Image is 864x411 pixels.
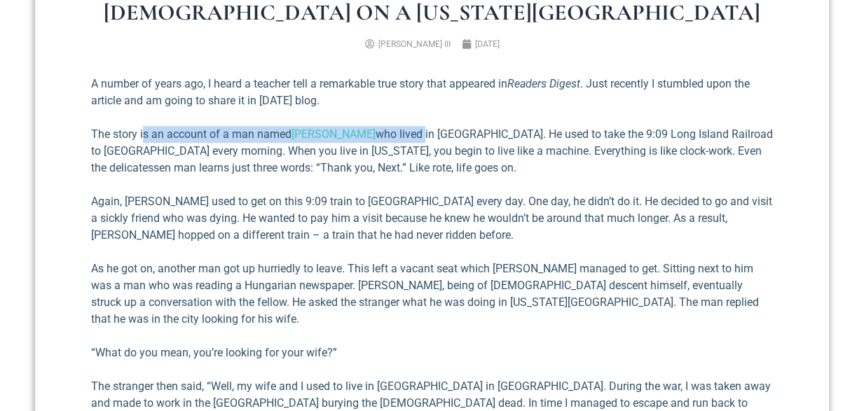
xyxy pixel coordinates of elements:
a: [PERSON_NAME] [292,127,376,141]
a: [DATE] [462,38,500,50]
p: A number of years ago, I heard a teacher tell a remarkable true story that appeared in . Just rec... [91,76,773,109]
h1: [DEMOGRAPHIC_DATA] on a [US_STATE][GEOGRAPHIC_DATA] [91,1,773,24]
p: Again, [PERSON_NAME] used to get on this 9:09 train to [GEOGRAPHIC_DATA] every day. One day, he d... [91,193,773,244]
p: The story is an account of a man named who lived in [GEOGRAPHIC_DATA]. He used to take the 9:09 L... [91,126,773,176]
time: [DATE] [475,39,500,49]
p: “What do you mean, you’re looking for your wife?” [91,344,773,361]
p: As he got on, another man got up hurriedly to leave. This left a vacant seat which [PERSON_NAME] ... [91,260,773,328]
span: [PERSON_NAME] III [378,39,451,49]
em: Readers Digest [507,77,580,90]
